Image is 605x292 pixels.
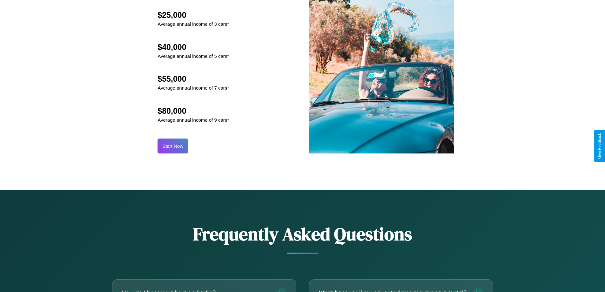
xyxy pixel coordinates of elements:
[158,74,229,84] h2: $55,000
[158,10,229,20] h2: $25,000
[158,116,229,124] p: Average annual income of 9 cars*
[158,106,229,116] h2: $80,000
[158,52,229,60] p: Average annual income of 5 cars*
[158,43,229,52] h2: $40,000
[158,20,229,28] p: Average annual income of 3 cars*
[112,222,493,246] h2: Frequently Asked Questions
[158,84,229,92] p: Average annual income of 7 cars*
[158,139,188,153] button: Start Now
[597,133,602,159] div: Give Feedback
